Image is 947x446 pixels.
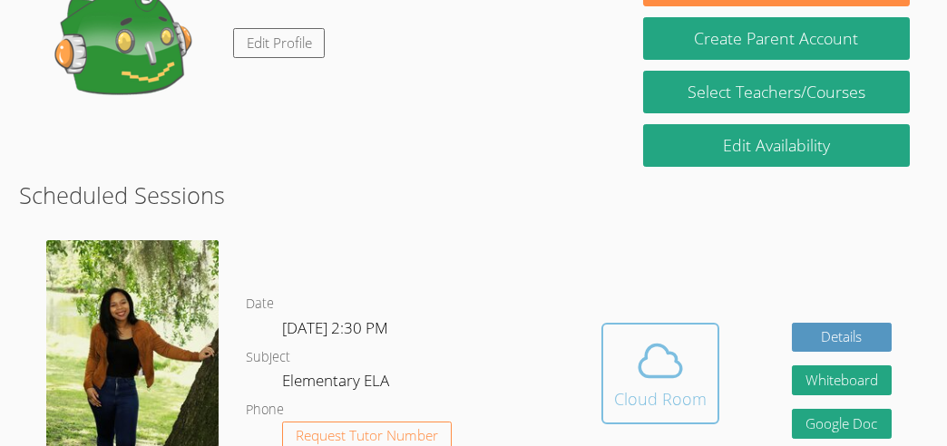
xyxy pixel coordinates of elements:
button: Create Parent Account [643,17,910,60]
h2: Scheduled Sessions [19,178,928,212]
a: Details [792,323,892,353]
div: Cloud Room [614,386,707,412]
a: Edit Profile [233,28,326,58]
a: Select Teachers/Courses [643,71,910,113]
span: [DATE] 2:30 PM [282,317,388,338]
a: Google Doc [792,409,892,439]
button: Whiteboard [792,365,892,395]
dd: Elementary ELA [282,368,393,399]
a: Edit Availability [643,124,910,167]
span: Request Tutor Number [296,429,438,442]
dt: Date [246,293,274,315]
dt: Phone [246,399,284,422]
button: Cloud Room [601,323,719,424]
dt: Subject [246,346,290,369]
